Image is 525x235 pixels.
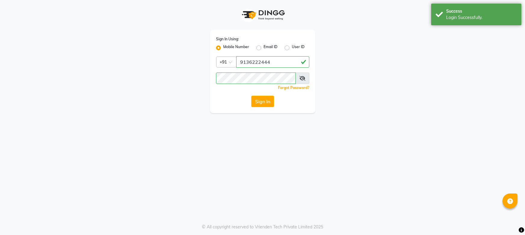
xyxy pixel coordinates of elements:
iframe: chat widget [500,211,519,229]
img: logo1.svg [239,6,287,24]
div: Login Successfully. [446,14,517,21]
div: Success [446,8,517,14]
label: Email ID [264,44,277,51]
button: Sign In [251,96,274,107]
a: Forgot Password? [278,85,309,90]
input: Username [216,73,296,84]
label: Sign In Using: [216,36,239,42]
label: User ID [292,44,304,51]
input: Username [236,56,309,68]
label: Mobile Number [223,44,249,51]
